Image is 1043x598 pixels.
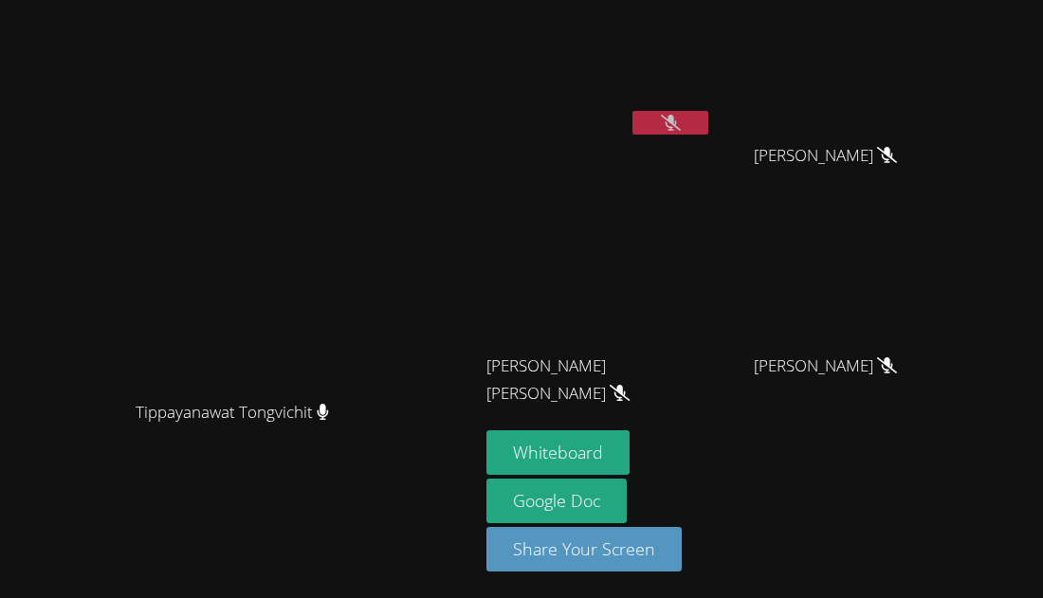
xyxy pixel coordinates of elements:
[486,430,630,475] button: Whiteboard
[754,142,897,170] span: [PERSON_NAME]
[136,399,329,426] span: Tippayanawat Tongvichit
[486,479,627,523] a: Google Doc
[486,527,682,571] button: Share Your Screen
[486,353,697,408] span: [PERSON_NAME] [PERSON_NAME]
[754,353,897,380] span: [PERSON_NAME]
